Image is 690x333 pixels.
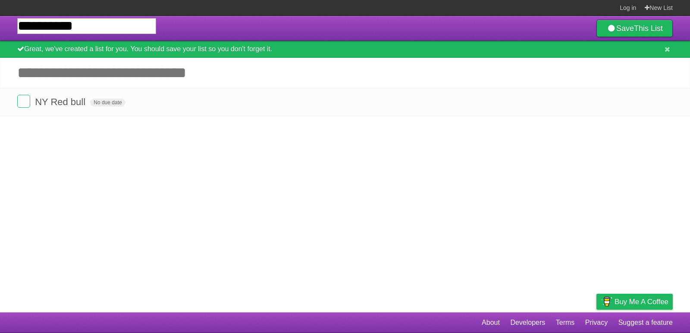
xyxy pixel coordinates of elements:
a: Buy me a coffee [596,294,673,310]
a: Suggest a feature [618,314,673,331]
b: This List [634,24,663,33]
span: Buy me a coffee [615,294,668,309]
span: NY Red bull [35,96,88,107]
a: Terms [556,314,575,331]
img: Buy me a coffee [601,294,612,309]
a: SaveThis List [596,20,673,37]
span: No due date [90,99,125,106]
label: Done [17,95,30,108]
a: Developers [510,314,545,331]
a: Privacy [585,314,608,331]
a: About [482,314,500,331]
